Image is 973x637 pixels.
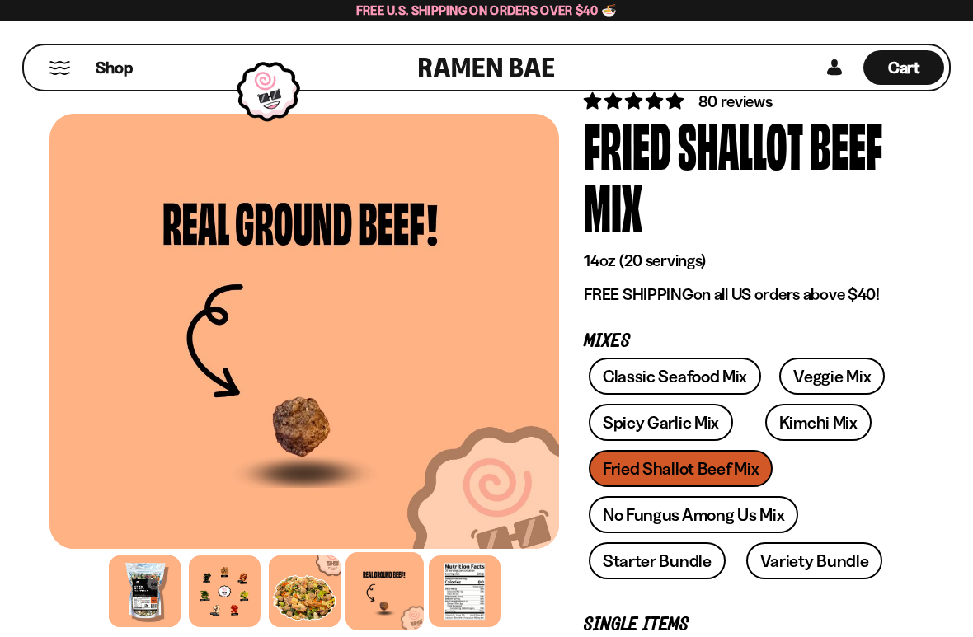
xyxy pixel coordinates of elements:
[584,334,899,349] p: Mixes
[584,284,899,305] p: on all US orders above $40!
[746,542,883,579] a: Variety Bundle
[810,113,882,175] div: Beef
[356,2,618,18] span: Free U.S. Shipping on Orders over $40 🍜
[584,251,899,271] p: 14oz (20 servings)
[765,404,872,441] a: Kimchi Mix
[584,113,671,175] div: Fried
[589,496,798,533] a: No Fungus Among Us Mix
[96,50,133,85] a: Shop
[589,358,761,395] a: Classic Seafood Mix
[96,57,133,79] span: Shop
[584,284,693,304] strong: FREE SHIPPING
[49,61,71,75] button: Mobile Menu Trigger
[863,45,944,90] div: Cart
[589,404,733,441] a: Spicy Garlic Mix
[888,58,920,77] span: Cart
[779,358,885,395] a: Veggie Mix
[584,617,899,633] p: Single Items
[678,113,803,175] div: Shallot
[589,542,726,579] a: Starter Bundle
[584,175,642,237] div: Mix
